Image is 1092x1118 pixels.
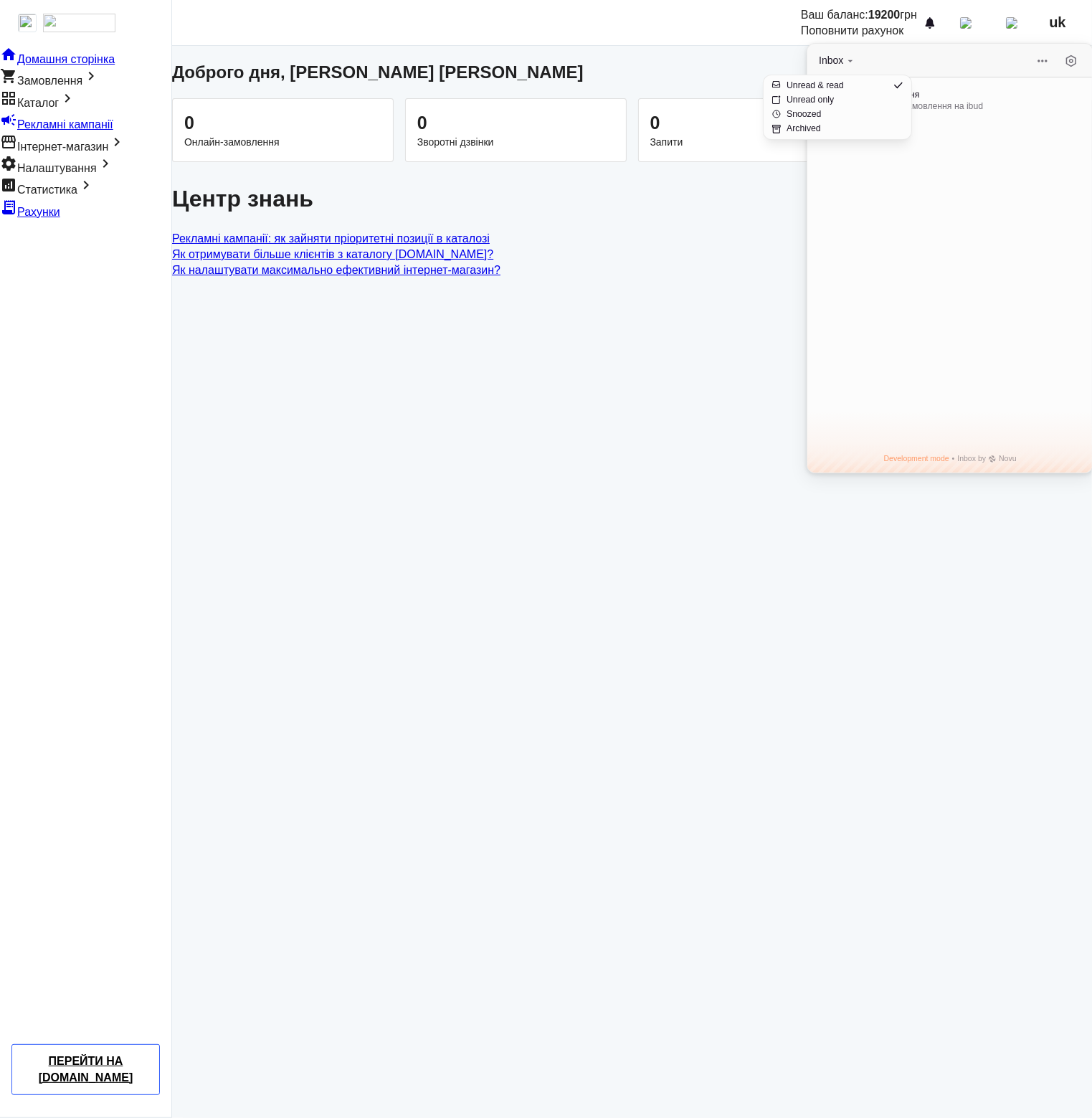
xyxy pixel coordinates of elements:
[952,454,955,464] span: •
[801,7,917,23] div: Ваш баланс: грн
[17,162,97,174] span: Налаштування
[999,454,1017,464] span: Novu
[766,78,908,93] button: Unread & read
[848,89,1071,100] p: Нове замовлення
[172,60,1092,85] h1: Доброго дня, [PERSON_NAME] [PERSON_NAME]
[184,113,194,133] span: 0
[417,136,614,150] span: Зворотні дзвінки
[766,93,908,107] button: Unread only
[766,107,908,121] button: Snoozed
[17,97,59,109] span: Каталог
[11,1044,160,1095] a: Перейти на [DOMAIN_NAME]
[97,155,114,172] mat-icon: keyboard_arrow_right
[819,54,843,67] span: Inbox
[172,231,1092,247] a: Рекламні кампанії: як зайняти пріоритетні позиції в каталозі
[848,118,1071,129] div: 23h ago
[884,454,949,464] span: Development mode
[17,53,115,65] span: Домашня сторінка
[77,176,95,194] mat-icon: keyboard_arrow_right
[17,184,77,196] span: Статистика
[868,9,901,21] b: 19200
[172,262,1092,278] a: Як налаштувати максимально ефективний інтернет-магазин?
[957,454,986,464] span: Inbox by
[18,14,37,32] img: ibud.svg
[766,121,908,136] button: Archived
[801,24,903,37] a: Поповнити рахунок
[172,183,1092,215] h1: Центр знань
[184,136,381,150] span: Онлайн-замовлення
[1049,14,1065,32] span: uk
[787,110,821,118] span: Snoozed
[172,247,1092,262] a: Як отримувати більше клієнтів з каталогу [DOMAIN_NAME]?
[650,136,848,150] span: Запити
[787,81,844,90] span: Unread & read
[17,141,108,153] span: Інтернет-магазин
[17,75,82,87] span: Замовлення
[787,124,821,133] span: Archived
[787,95,834,104] span: Unread only
[848,100,1071,112] p: Нове онлайн-замовлення на ibud
[108,133,125,151] mat-icon: keyboard_arrow_right
[960,17,972,29] img: user.svg
[82,67,100,85] mat-icon: keyboard_arrow_right
[17,118,113,131] span: Рекламні кампанії
[957,454,1016,464] a: Inbox byNovu
[43,14,115,32] img: ibud_text.svg
[650,113,660,133] span: 0
[417,113,427,133] span: 0
[819,54,856,67] button: Inbox
[59,90,76,107] mat-icon: keyboard_arrow_right
[17,206,60,218] span: Рахунки
[1006,17,1017,29] img: help.svg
